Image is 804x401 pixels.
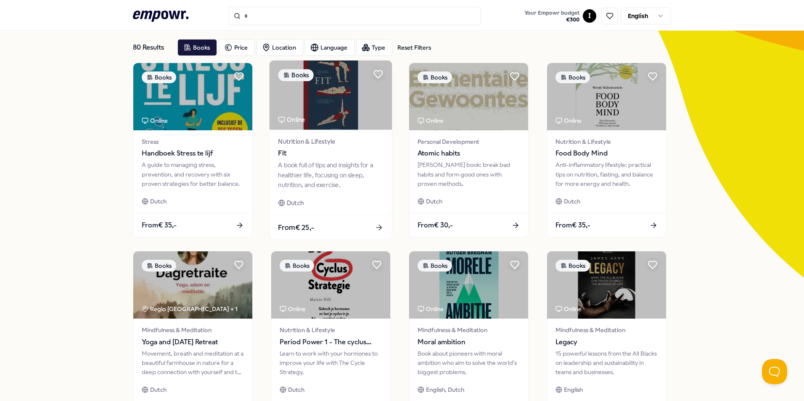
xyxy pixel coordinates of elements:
div: 15 powerful lessons from the All Blacks on leadership and sustainability in teams and businesses. [555,349,658,377]
div: Books [418,71,452,83]
button: Books [177,39,217,56]
div: A guide to managing stress, prevention, and recovery with six proven strategies for better balance. [142,160,244,188]
div: Book about pioneers with moral ambition who aim to solve the world's biggest problems. [418,349,520,377]
div: Online [418,304,444,314]
span: Atomic habits [418,148,520,159]
a: package imageBooksOnlineNutrition & LifestyleFood Body MindAnti-inflammatory lifestyle: practical... [547,63,666,237]
div: Anti-inflammatory lifestyle: practical tips on nutrition, fasting, and balance for more energy an... [555,160,658,188]
div: Reset Filters [397,43,431,52]
div: Regio [GEOGRAPHIC_DATA] + 1 [142,304,238,314]
span: Mindfulness & Meditation [418,325,520,335]
button: Your Empowr budget€300 [523,8,581,25]
div: 80 Results [133,39,171,56]
button: Price [219,39,255,56]
div: Online [280,304,306,314]
span: Your Empowr budget [524,10,579,16]
img: package image [133,63,252,130]
img: package image [133,251,252,319]
a: package imageBooksOnlinePersonal DevelopmentAtomic habits[PERSON_NAME] book: break bad habits and... [409,63,529,237]
span: Fit [278,148,383,159]
div: Online [418,116,444,125]
div: Books [142,71,176,83]
span: Yoga and [DATE] Retreat [142,337,244,348]
span: Mindfulness & Meditation [555,325,658,335]
span: Nutrition & Lifestyle [280,325,382,335]
span: Dutch [288,385,304,394]
div: Online [555,304,582,314]
span: Legacy [555,337,658,348]
div: Online [278,115,305,124]
img: package image [271,251,390,319]
img: package image [409,63,528,130]
button: Type [356,39,392,56]
span: Mindfulness & Meditation [142,325,244,335]
div: Books [555,260,590,272]
a: package imageBooksOnlineNutrition & LifestyleFitA book full of tips and insights for a healthier ... [269,60,393,240]
div: A book full of tips and insights for a healthier life, focusing on sleep, nutrition, and exercise. [278,161,383,190]
span: From € 35,- [555,220,590,231]
span: Nutrition & Lifestyle [555,137,658,146]
span: English, Dutch [426,385,464,394]
span: Dutch [150,385,167,394]
a: Your Empowr budget€300 [521,7,583,25]
div: Books [418,260,452,272]
input: Search for products, categories or subcategories [229,7,481,25]
a: package imageBooksOnlineStressHandboek Stress te lijfA guide to managing stress, prevention, and ... [133,63,253,237]
img: package image [270,61,392,130]
span: Food Body Mind [555,148,658,159]
span: Moral ambition [418,337,520,348]
span: English [564,385,583,394]
span: Handboek Stress te lijf [142,148,244,159]
span: Personal Development [418,137,520,146]
span: Period Power 1 - The cyclus strategy [280,337,382,348]
span: From € 30,- [418,220,453,231]
span: Dutch [287,198,304,208]
button: I [583,9,596,23]
img: package image [547,63,666,130]
span: Stress [142,137,244,146]
span: Nutrition & Lifestyle [278,137,383,146]
span: Dutch [426,197,442,206]
iframe: Help Scout Beacon - Open [762,359,787,384]
img: package image [409,251,528,319]
div: Books [280,260,314,272]
div: Learn to work with your hormones to improve your life with The Cycle Strategy. [280,349,382,377]
span: Dutch [150,197,167,206]
div: Online [555,116,582,125]
span: From € 25,- [278,222,314,233]
span: From € 35,- [142,220,177,231]
div: Movement, breath and meditation at a beautiful farmhouse in nature for a deep connection with you... [142,349,244,377]
div: Online [142,116,168,125]
div: Books [278,69,313,81]
button: Location [257,39,303,56]
div: [PERSON_NAME] book: break bad habits and form good ones with proven methods. [418,160,520,188]
span: € 300 [524,16,579,23]
button: Language [305,39,354,56]
div: Books [142,260,176,272]
span: Dutch [564,197,580,206]
img: package image [547,251,666,319]
div: Books [555,71,590,83]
